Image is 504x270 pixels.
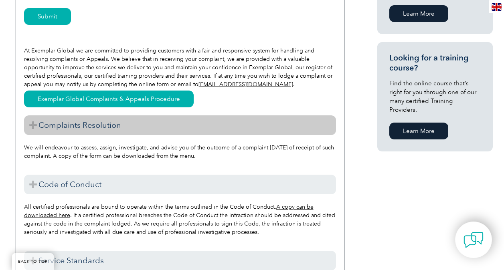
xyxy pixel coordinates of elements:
a: BACK TO TOP [12,253,54,270]
h3: Looking for a training course? [389,53,481,73]
div: We will endeavour to assess, assign, investigate, and advise you of the outcome of a complaint [D... [24,135,336,169]
p: Find the online course that’s right for you through one of our many certified Training Providers. [389,79,481,114]
h3: Complaints Resolution [24,115,336,135]
a: Learn More [389,123,448,139]
img: en [492,3,502,11]
a: [EMAIL_ADDRESS][DOMAIN_NAME] [198,81,293,88]
input: Submit [24,8,71,25]
div: All certified professionals are bound to operate within the terms outlined in the Code of Conduct... [24,194,336,245]
a: Learn More [389,5,448,22]
h3: Code of Conduct [24,175,336,194]
a: Exemplar Global Complaints & Appeals Procedure [24,91,194,107]
img: contact-chat.png [464,230,484,250]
